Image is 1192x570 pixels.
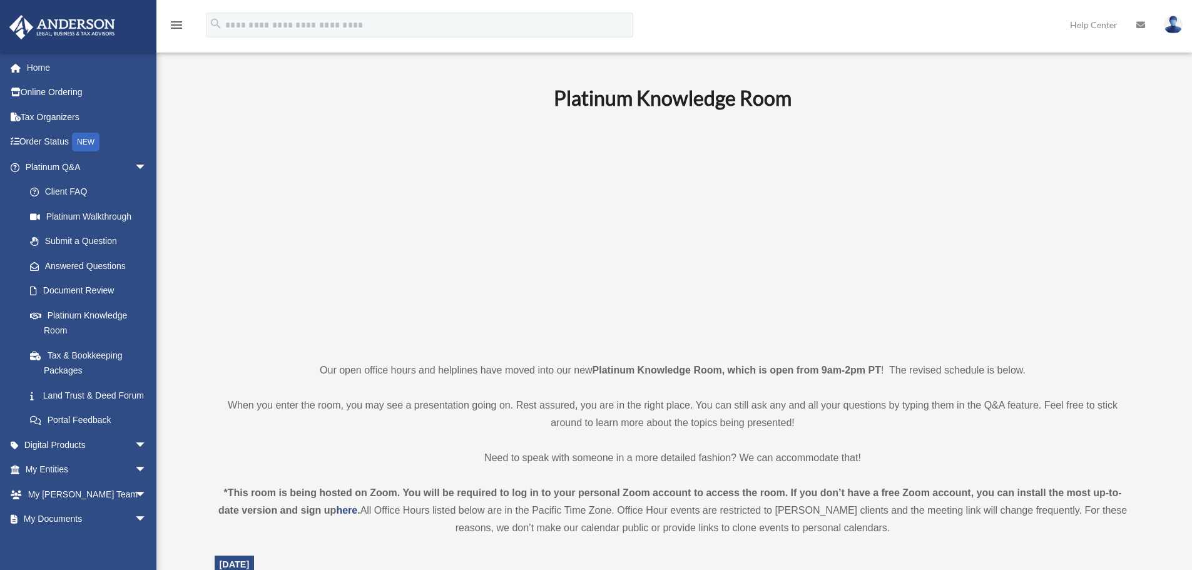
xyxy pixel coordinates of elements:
span: arrow_drop_down [135,457,160,483]
a: Platinum Q&Aarrow_drop_down [9,155,166,180]
a: My Entitiesarrow_drop_down [9,457,166,482]
a: Answered Questions [18,253,166,278]
span: arrow_drop_down [135,432,160,458]
a: Document Review [18,278,166,303]
a: Digital Productsarrow_drop_down [9,432,166,457]
p: Need to speak with someone in a more detailed fashion? We can accommodate that! [215,449,1131,467]
span: arrow_drop_down [135,507,160,532]
a: Portal Feedback [18,408,166,433]
img: Anderson Advisors Platinum Portal [6,15,119,39]
p: Our open office hours and helplines have moved into our new ! The revised schedule is below. [215,362,1131,379]
a: Platinum Knowledge Room [18,303,160,343]
a: Home [9,55,166,80]
a: Order StatusNEW [9,130,166,155]
a: Land Trust & Deed Forum [18,383,166,408]
a: here [336,505,357,516]
a: My Documentsarrow_drop_down [9,507,166,532]
img: User Pic [1164,16,1183,34]
span: arrow_drop_down [135,155,160,180]
strong: Platinum Knowledge Room, which is open from 9am-2pm PT [593,365,881,375]
span: [DATE] [220,559,250,569]
strong: . [357,505,360,516]
div: NEW [72,133,99,151]
div: All Office Hours listed below are in the Pacific Time Zone. Office Hour events are restricted to ... [215,484,1131,537]
a: Platinum Walkthrough [18,204,166,229]
p: When you enter the room, you may see a presentation going on. Rest assured, you are in the right ... [215,397,1131,432]
i: menu [169,18,184,33]
i: search [209,17,223,31]
a: My [PERSON_NAME] Teamarrow_drop_down [9,482,166,507]
a: menu [169,22,184,33]
a: Client FAQ [18,180,166,205]
a: Tax & Bookkeeping Packages [18,343,166,383]
iframe: 231110_Toby_KnowledgeRoom [485,127,860,338]
span: arrow_drop_down [135,482,160,507]
strong: *This room is being hosted on Zoom. You will be required to log in to your personal Zoom account ... [218,487,1122,516]
a: Online Ordering [9,80,166,105]
b: Platinum Knowledge Room [554,86,792,110]
a: Tax Organizers [9,104,166,130]
a: Submit a Question [18,229,166,254]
